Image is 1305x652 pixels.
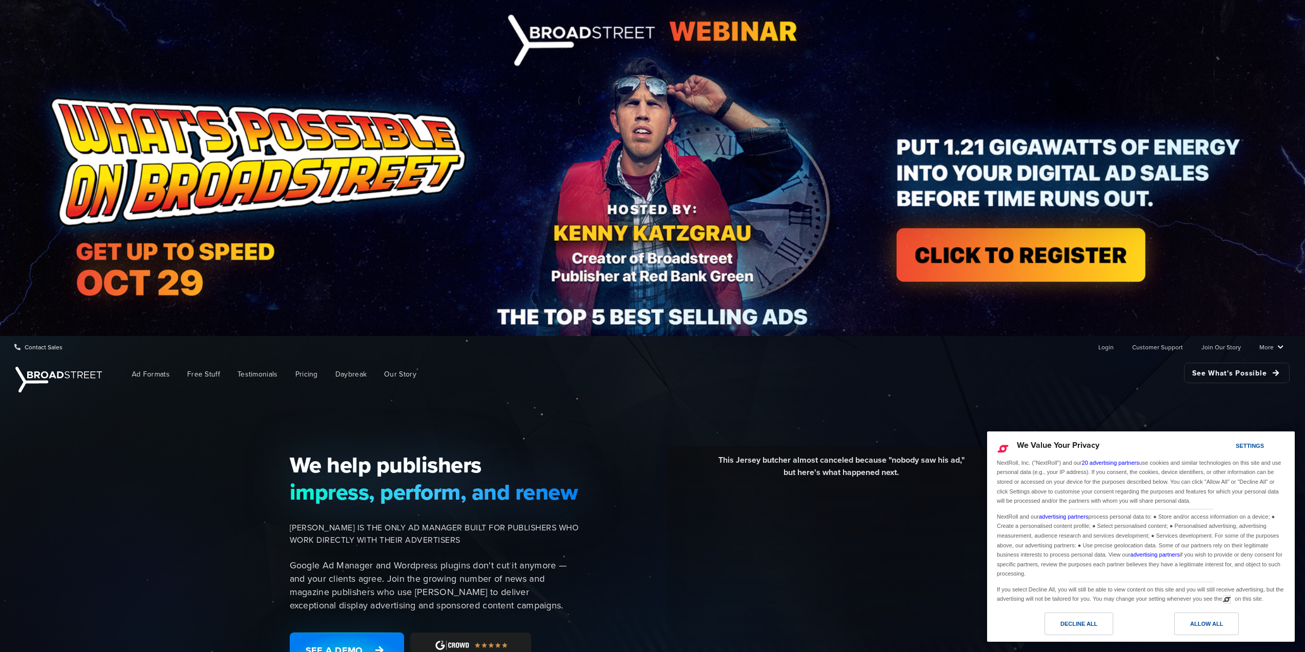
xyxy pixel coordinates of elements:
div: Decline All [1060,618,1097,629]
a: More [1259,337,1283,357]
a: Our Story [376,363,424,386]
a: Allow All [1141,613,1289,640]
a: Login [1098,337,1114,357]
div: NextRoll, Inc. ("NextRoll") and our use cookies and similar technologies on this site and use per... [995,457,1287,507]
a: Pricing [288,363,326,386]
span: impress, perform, and renew [290,479,579,505]
a: Decline All [993,613,1141,640]
div: NextRoll and our process personal data to: ● Store and/or access information on a device; ● Creat... [995,509,1287,580]
a: advertising partners [1130,551,1180,558]
a: See What's Possible [1184,363,1290,383]
a: Daybreak [328,363,374,386]
p: Google Ad Manager and Wordpress plugins don't cut it anymore — and your clients agree. Join the g... [290,559,579,612]
div: Settings [1236,440,1264,451]
span: We Value Your Privacy [1017,439,1099,451]
a: 20 advertising partners [1082,460,1139,466]
a: Free Stuff [179,363,228,386]
span: [PERSON_NAME] IS THE ONLY AD MANAGER BUILT FOR PUBLISHERS WHO WORK DIRECTLY WITH THEIR ADVERTISERS [290,522,579,546]
span: Daybreak [335,369,367,380]
div: This Jersey butcher almost canceled because "nobody saw his ad," but here's what happened next. [675,454,1008,486]
a: advertising partners [1039,513,1089,520]
div: If you select Decline All, you will still be able to view content on this site and you will still... [995,582,1287,605]
span: Pricing [295,369,318,380]
div: Allow All [1190,618,1223,629]
span: Free Stuff [187,369,220,380]
img: Broadstreet | The Ad Manager for Small Publishers [15,367,102,392]
span: We help publishers [290,451,579,478]
a: Contact Sales [14,337,63,357]
a: Customer Support [1132,337,1183,357]
span: Our Story [384,369,416,380]
span: Ad Formats [132,369,170,380]
span: Testimonials [237,369,278,380]
a: Testimonials [230,363,286,386]
a: Settings [1218,438,1242,457]
nav: Main [108,358,1290,391]
a: Ad Formats [124,363,177,386]
a: Join Our Story [1201,337,1241,357]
